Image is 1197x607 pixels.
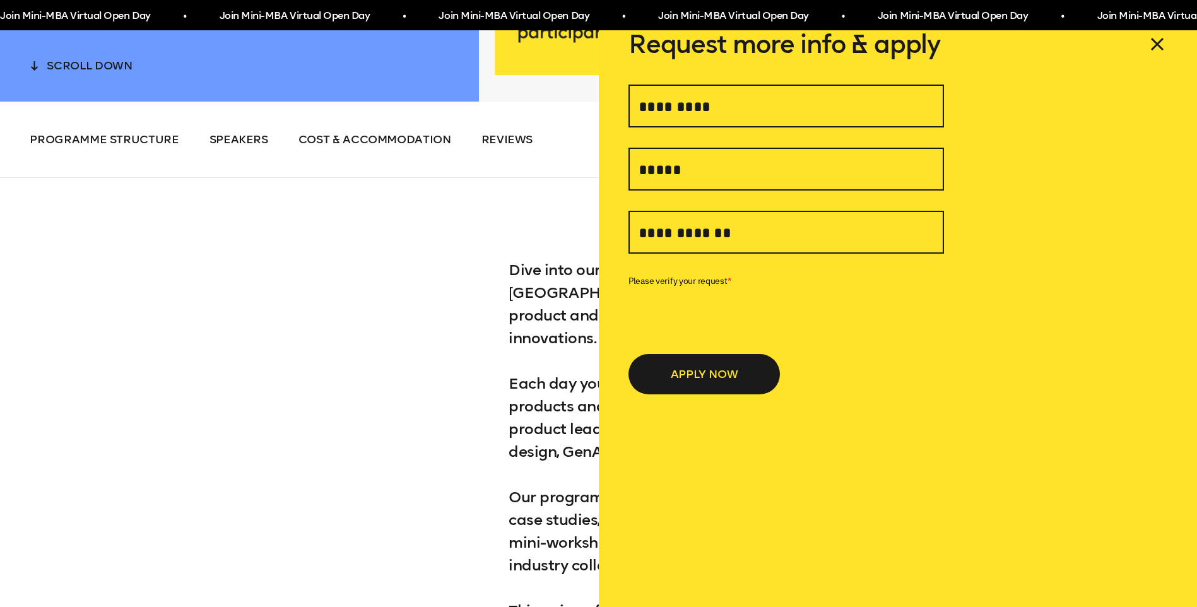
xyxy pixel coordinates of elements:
button: APPLY NOW [628,354,780,394]
span: Speakers [209,133,268,146]
iframe: reCAPTCHA [628,291,820,340]
span: • [184,5,187,28]
span: • [622,5,625,28]
span: Reviews [481,133,533,146]
span: Cost & Accommodation [298,133,451,146]
span: Programme structure [30,133,179,146]
button: scroll down [30,56,132,73]
span: scroll down [47,59,132,73]
span: • [403,5,406,28]
label: Please verify your request [628,274,944,288]
span: • [842,5,845,28]
span: • [1061,5,1064,28]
